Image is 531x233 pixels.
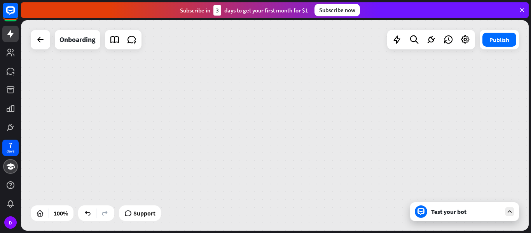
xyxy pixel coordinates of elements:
[4,216,17,229] div: D
[213,5,221,16] div: 3
[9,142,12,149] div: 7
[314,4,360,16] div: Subscribe now
[2,140,19,156] a: 7 days
[180,5,308,16] div: Subscribe in days to get your first month for $1
[7,149,14,154] div: days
